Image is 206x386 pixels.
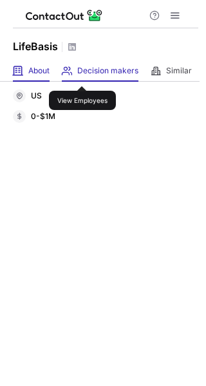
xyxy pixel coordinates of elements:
span: About [28,66,50,76]
span: Similar [166,66,192,76]
img: ContactOut v5.3.10 [26,8,103,23]
span: Decision makers [77,66,138,76]
div: US [31,91,193,102]
h1: LifeBasis [13,39,58,54]
div: 0-$1M [31,111,193,123]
